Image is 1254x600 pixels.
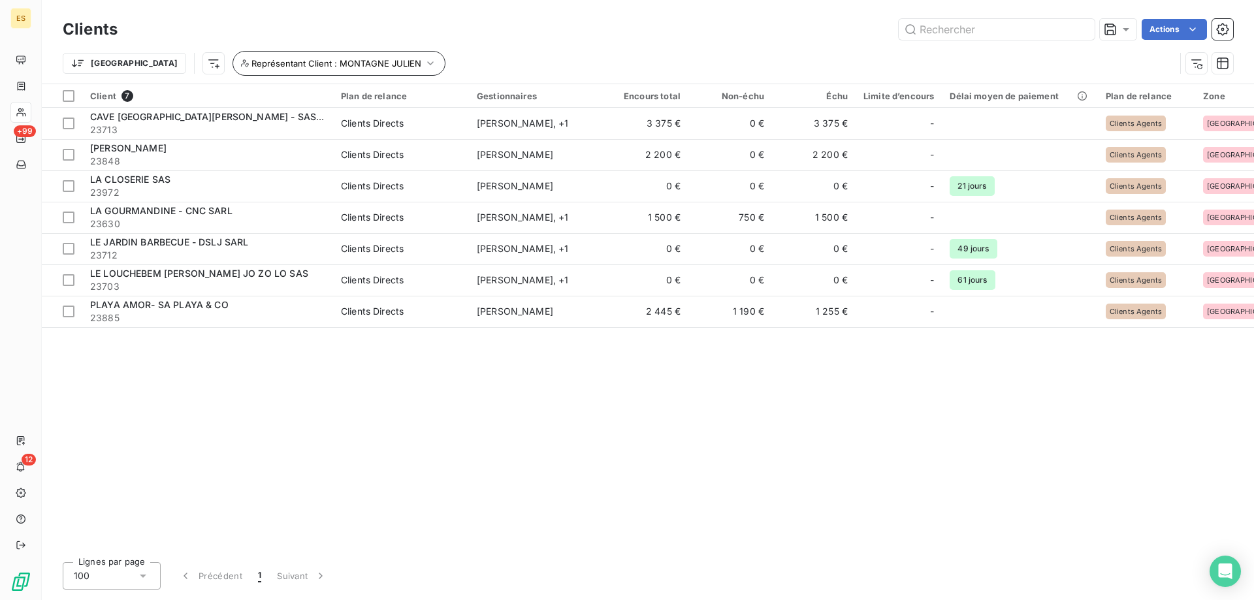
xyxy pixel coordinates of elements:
[90,299,229,310] span: PLAYA AMOR- SA PLAYA & CO
[950,239,997,259] span: 49 jours
[250,562,269,590] button: 1
[477,211,597,224] div: [PERSON_NAME] , + 1
[688,233,772,264] td: 0 €
[605,202,688,233] td: 1 500 €
[1142,19,1207,40] button: Actions
[930,274,934,287] span: -
[613,91,681,101] div: Encours total
[341,274,404,287] div: Clients Directs
[1106,91,1187,101] div: Plan de relance
[251,58,421,69] span: Représentant Client : MONTAGNE JULIEN
[780,91,848,101] div: Échu
[950,91,1089,101] div: Délai moyen de paiement
[688,296,772,327] td: 1 190 €
[90,205,233,216] span: LA GOURMANDINE - CNC SARL
[1110,308,1162,315] span: Clients Agents
[121,90,133,102] span: 7
[1110,276,1162,284] span: Clients Agents
[477,306,553,317] span: [PERSON_NAME]
[772,202,856,233] td: 1 500 €
[772,108,856,139] td: 3 375 €
[63,18,118,41] h3: Clients
[863,91,934,101] div: Limite d’encours
[341,180,404,193] div: Clients Directs
[74,569,89,582] span: 100
[772,296,856,327] td: 1 255 €
[605,108,688,139] td: 3 375 €
[772,139,856,170] td: 2 200 €
[477,149,553,160] span: [PERSON_NAME]
[90,123,325,136] span: 23713
[233,51,445,76] button: Représentant Client : MONTAGNE JULIEN
[688,108,772,139] td: 0 €
[930,148,934,161] span: -
[930,242,934,255] span: -
[605,139,688,170] td: 2 200 €
[605,296,688,327] td: 2 445 €
[341,91,461,101] div: Plan de relance
[90,249,325,262] span: 23712
[90,155,325,168] span: 23848
[696,91,764,101] div: Non-échu
[930,180,934,193] span: -
[950,270,995,290] span: 61 jours
[899,19,1095,40] input: Rechercher
[772,233,856,264] td: 0 €
[1110,119,1162,127] span: Clients Agents
[90,174,170,185] span: LA CLOSERIE SAS
[341,242,404,255] div: Clients Directs
[341,211,404,224] div: Clients Directs
[10,571,31,592] img: Logo LeanPay
[63,53,186,74] button: [GEOGRAPHIC_DATA]
[688,264,772,296] td: 0 €
[90,311,325,324] span: 23885
[171,562,250,590] button: Précédent
[605,233,688,264] td: 0 €
[90,217,325,230] span: 23630
[90,280,325,293] span: 23703
[90,268,308,279] span: LE LOUCHEBEM [PERSON_NAME] JO ZO LO SAS
[772,264,856,296] td: 0 €
[1110,151,1162,159] span: Clients Agents
[22,454,36,466] span: 12
[605,170,688,202] td: 0 €
[269,562,335,590] button: Suivant
[10,8,31,29] div: ES
[772,170,856,202] td: 0 €
[477,274,597,287] div: [PERSON_NAME] , + 1
[1210,556,1241,587] div: Open Intercom Messenger
[930,117,934,130] span: -
[90,236,249,247] span: LE JARDIN BARBECUE - DSLJ SARL
[477,180,553,191] span: [PERSON_NAME]
[930,211,934,224] span: -
[14,125,36,137] span: +99
[477,91,597,101] div: Gestionnaires
[90,111,351,122] span: CAVE [GEOGRAPHIC_DATA][PERSON_NAME] - SAS CANTE
[1110,213,1162,221] span: Clients Agents
[258,569,261,582] span: 1
[1110,245,1162,253] span: Clients Agents
[930,305,934,318] span: -
[688,170,772,202] td: 0 €
[341,148,404,161] div: Clients Directs
[477,242,597,255] div: [PERSON_NAME] , + 1
[688,139,772,170] td: 0 €
[90,186,325,199] span: 23972
[950,176,994,196] span: 21 jours
[341,305,404,318] div: Clients Directs
[341,117,404,130] div: Clients Directs
[605,264,688,296] td: 0 €
[1110,182,1162,190] span: Clients Agents
[688,202,772,233] td: 750 €
[90,91,116,101] span: Client
[477,117,597,130] div: [PERSON_NAME] , + 1
[90,142,167,153] span: [PERSON_NAME]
